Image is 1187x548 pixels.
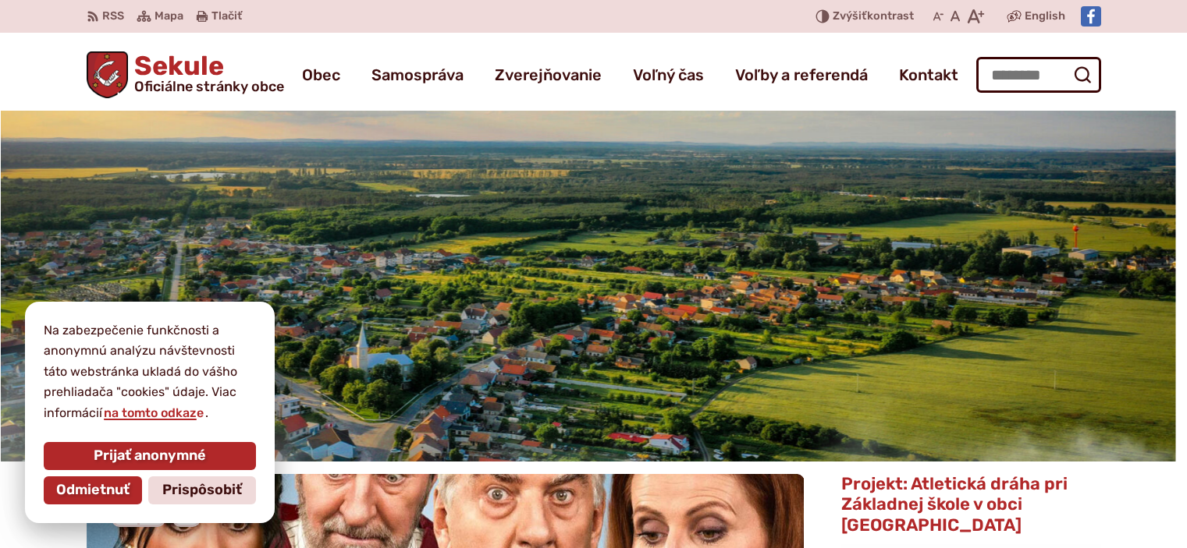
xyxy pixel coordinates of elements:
a: Samospráva [371,53,464,97]
a: Voľný čas [633,53,704,97]
span: Odmietnuť [56,482,130,499]
a: Kontakt [899,53,958,97]
h1: Sekule [128,53,284,94]
span: Projekt: Atletická dráha pri Základnej škole v obci [GEOGRAPHIC_DATA] [841,473,1068,536]
span: kontrast [833,10,914,23]
span: Tlačiť [211,10,242,23]
p: Na zabezpečenie funkčnosti a anonymnú analýzu návštevnosti táto webstránka ukladá do vášho prehli... [44,320,256,423]
a: Zverejňovanie [495,53,602,97]
a: Voľby a referendá [735,53,868,97]
a: English [1022,7,1068,26]
a: Logo Sekule, prejsť na domovskú stránku. [87,51,285,98]
a: na tomto odkaze [102,405,205,420]
img: Prejsť na Facebook stránku [1081,6,1101,27]
span: Prijať anonymné [94,447,206,465]
span: RSS [102,7,124,26]
a: Obec [302,53,340,97]
span: Zvýšiť [833,9,867,23]
button: Odmietnuť [44,476,142,504]
span: Prispôsobiť [162,482,242,499]
button: Prispôsobiť [148,476,256,504]
span: Mapa [155,7,183,26]
span: Oficiálne stránky obce [134,80,284,94]
button: Prijať anonymné [44,442,256,470]
img: Prejsť na domovskú stránku [87,51,129,98]
span: English [1025,7,1065,26]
